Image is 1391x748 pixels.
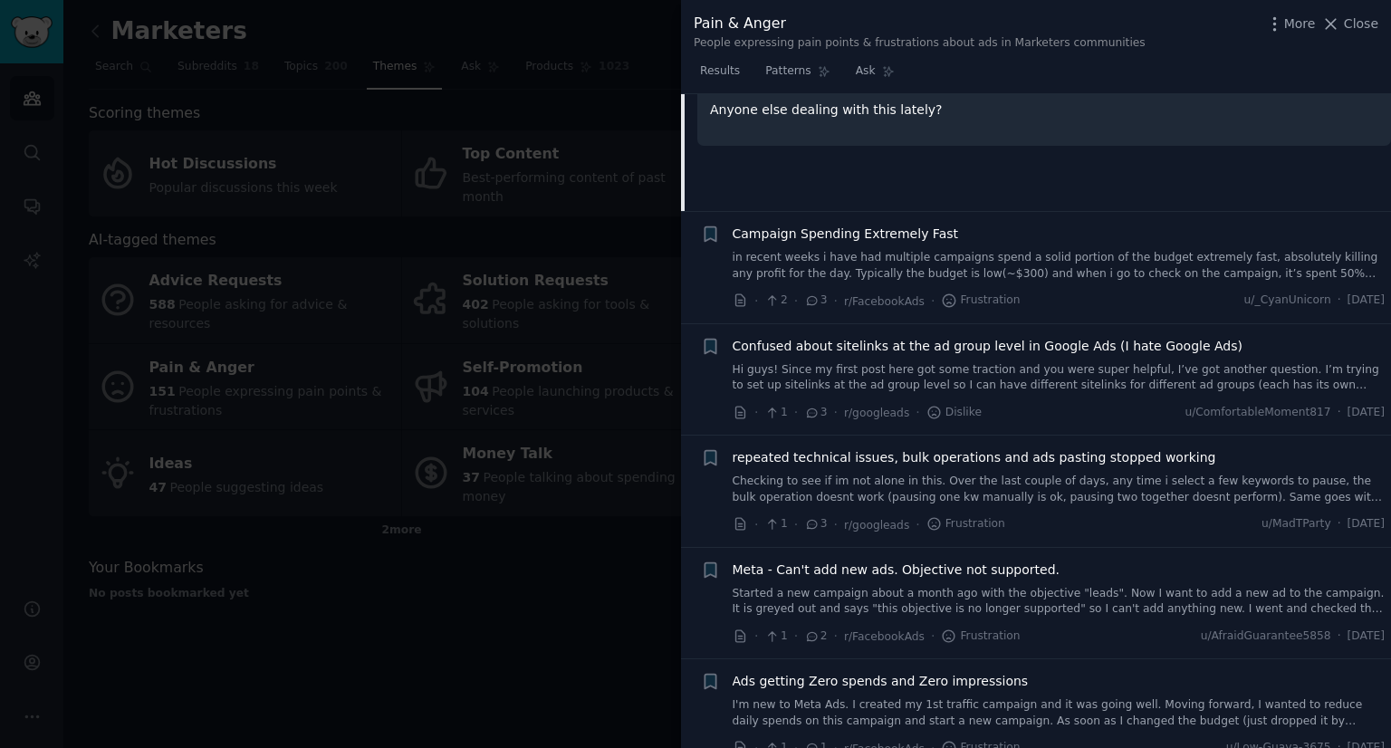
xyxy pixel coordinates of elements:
[694,13,1146,35] div: Pain & Anger
[764,292,787,309] span: 2
[733,586,1386,618] a: Started a new campaign about a month ago with the objective "leads". Now I want to add a new ad t...
[941,292,1020,309] span: Frustration
[754,292,758,311] span: ·
[1348,405,1385,421] span: [DATE]
[1185,405,1330,421] span: u/ComfortableMoment817
[844,295,925,308] span: r/FacebookAds
[856,63,876,80] span: Ask
[764,628,787,645] span: 1
[733,225,959,244] a: Campaign Spending Extremely Fast
[1338,405,1341,421] span: ·
[794,292,798,311] span: ·
[759,57,836,94] a: Patterns
[1348,516,1385,532] span: [DATE]
[710,101,1378,120] p: Anyone else dealing with this lately?
[1338,292,1341,309] span: ·
[1201,628,1331,645] span: u/AfraidGuarantee5858
[1321,14,1378,34] button: Close
[926,405,982,421] span: Dislike
[794,515,798,534] span: ·
[926,516,1005,532] span: Frustration
[834,292,838,311] span: ·
[794,403,798,422] span: ·
[733,697,1386,729] a: I'm new to Meta Ads. I created my 1st traffic campaign and it was going well. Moving forward, I w...
[1265,14,1316,34] button: More
[765,63,811,80] span: Patterns
[1261,516,1331,532] span: u/MadTParty
[754,515,758,534] span: ·
[804,516,827,532] span: 3
[844,630,925,643] span: r/FacebookAds
[1338,628,1341,645] span: ·
[1338,516,1341,532] span: ·
[931,627,935,646] span: ·
[733,561,1060,580] a: Meta - Can't add new ads. Objective not supported.
[916,515,919,534] span: ·
[844,407,909,419] span: r/googleads
[754,627,758,646] span: ·
[754,403,758,422] span: ·
[694,57,746,94] a: Results
[733,250,1386,282] a: in recent weeks i have had multiple campaigns spend a solid portion of the budget extremely fast,...
[834,627,838,646] span: ·
[1348,292,1385,309] span: [DATE]
[733,362,1386,394] a: Hi guys! Since my first post here got some traction and you were super helpful, I’ve got another ...
[931,292,935,311] span: ·
[733,672,1029,691] a: Ads getting Zero spends and Zero impressions
[834,515,838,534] span: ·
[1348,628,1385,645] span: [DATE]
[849,57,901,94] a: Ask
[804,628,827,645] span: 2
[1244,292,1331,309] span: u/_CyanUnicorn
[804,405,827,421] span: 3
[844,519,909,532] span: r/googleads
[733,337,1242,356] a: Confused about sitelinks at the ad group level in Google Ads (I hate Google Ads)
[834,403,838,422] span: ·
[1284,14,1316,34] span: More
[700,63,740,80] span: Results
[804,292,827,309] span: 3
[1344,14,1378,34] span: Close
[694,35,1146,52] div: People expressing pain points & frustrations about ads in Marketers communities
[764,516,787,532] span: 1
[941,628,1020,645] span: Frustration
[794,627,798,646] span: ·
[916,403,919,422] span: ·
[764,405,787,421] span: 1
[733,474,1386,505] a: Checking to see if im not alone in this. Over the last couple of days, any time i select a few ke...
[733,448,1216,467] a: repeated technical issues, bulk operations and ads pasting stopped working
